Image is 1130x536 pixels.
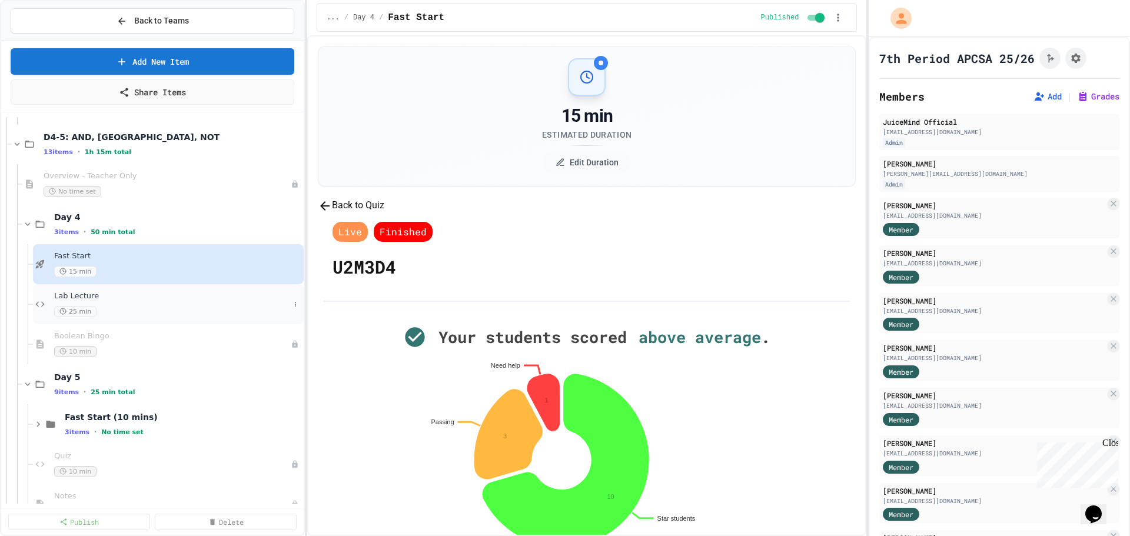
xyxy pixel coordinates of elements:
span: Member [889,509,913,520]
div: Admin [883,138,905,148]
button: Add [1033,91,1062,102]
div: [EMAIL_ADDRESS][DOMAIN_NAME] [883,307,1105,315]
span: D4-5: AND, [GEOGRAPHIC_DATA], NOT [44,132,301,142]
div: Content is published and visible to students [761,11,827,25]
span: ... [327,13,340,22]
div: Unpublished [291,340,299,348]
span: 9 items [54,388,79,396]
span: Overview - Teacher Only [44,171,291,181]
span: • [84,387,86,397]
button: Click to see fork details [1039,48,1061,69]
div: [EMAIL_ADDRESS][DOMAIN_NAME] [883,259,1105,268]
div: [PERSON_NAME] [883,390,1105,401]
div: U2M3D4 [330,245,399,289]
button: Assignment Settings [1065,48,1086,69]
div: JuiceMind Official [883,116,1116,127]
span: • [78,147,80,157]
a: Add New Item [11,48,294,75]
span: Finished [374,222,433,242]
span: Member [889,272,913,282]
span: 50 min total [91,228,135,236]
div: [PERSON_NAME] [883,158,1116,169]
span: Member [889,462,913,472]
div: My Account [878,5,915,32]
div: Unpublished [291,180,299,188]
text: Passing [431,418,454,425]
div: [PERSON_NAME] [883,342,1105,353]
div: [PERSON_NAME] [883,438,1105,448]
div: [PERSON_NAME] [883,295,1105,306]
span: 25 min total [91,388,135,396]
iframe: chat widget [1081,489,1118,524]
span: 3 items [65,428,89,436]
div: 15 min [542,105,632,126]
span: Fast Start (10 mins) [65,412,301,422]
div: [EMAIL_ADDRESS][DOMAIN_NAME] [883,211,1105,220]
div: [EMAIL_ADDRESS][DOMAIN_NAME] [883,401,1105,410]
span: 1h 15m total [85,148,131,156]
div: [EMAIL_ADDRESS][DOMAIN_NAME] [883,497,1105,505]
span: Day 5 [54,372,301,382]
span: Day 4 [54,212,301,222]
span: Fast Start [54,251,301,261]
span: Notes [54,491,291,501]
span: Fast Start [388,11,444,25]
div: Estimated Duration [542,129,632,141]
span: Member [889,224,913,235]
a: Share Items [11,79,294,105]
span: 10 min [54,466,97,477]
span: Member [889,319,913,329]
h2: Members [879,88,925,105]
span: Member [889,367,913,377]
div: Chat with us now!Close [5,5,81,75]
span: 3 items [54,228,79,236]
span: Member [889,414,913,425]
span: Back to Teams [134,15,189,27]
div: [EMAIL_ADDRESS][DOMAIN_NAME] [883,128,1116,137]
div: Unpublished [291,500,299,508]
span: Published [761,13,799,22]
button: Back to Teams [11,8,294,34]
span: Day 4 [353,13,374,22]
div: Admin [883,179,905,189]
a: Publish [8,514,150,530]
button: Back to Quiz [318,198,384,213]
span: / [344,13,348,22]
button: More options [290,298,301,310]
span: Lab Lecture [54,291,290,301]
span: Live [333,222,368,242]
span: 15 min [54,266,97,277]
text: Need help [491,362,520,369]
span: 25 min [54,306,97,317]
h1: 7th Period APCSA 25/26 [879,50,1035,66]
button: Edit Duration [544,151,630,174]
span: / [379,13,383,22]
span: Quiz [54,451,291,461]
div: Your students scored . [351,325,822,349]
span: • [84,227,86,237]
span: No time set [44,186,101,197]
div: [PERSON_NAME] [883,248,1105,258]
span: 10 min [54,346,97,357]
span: Boolean Bingo [54,331,291,341]
button: Grades [1077,91,1119,102]
div: Unpublished [291,460,299,468]
span: 13 items [44,148,73,156]
span: above average [627,325,761,349]
div: [EMAIL_ADDRESS][DOMAIN_NAME] [883,449,1105,458]
div: [EMAIL_ADDRESS][DOMAIN_NAME] [883,354,1105,362]
span: • [94,427,97,437]
span: | [1066,89,1072,104]
div: [PERSON_NAME] [883,485,1105,496]
text: Star students [657,515,696,522]
span: No time set [101,428,144,436]
iframe: chat widget [1032,438,1118,488]
a: Delete [155,514,297,530]
div: [PERSON_NAME][EMAIL_ADDRESS][DOMAIN_NAME] [883,169,1116,178]
div: [PERSON_NAME] [883,200,1105,211]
